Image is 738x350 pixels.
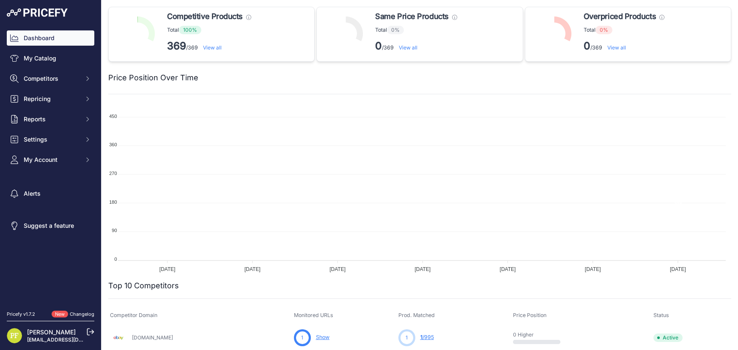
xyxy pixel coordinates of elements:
[585,266,601,272] tspan: [DATE]
[7,186,94,201] a: Alerts
[387,26,404,34] span: 0%
[399,44,417,51] a: View all
[653,312,669,318] span: Status
[24,135,79,144] span: Settings
[7,132,94,147] button: Settings
[7,51,94,66] a: My Catalog
[70,311,94,317] a: Changelog
[159,266,176,272] tspan: [DATE]
[109,142,117,147] tspan: 360
[112,228,117,233] tspan: 90
[114,257,117,262] tspan: 0
[420,334,434,340] a: 1/995
[7,30,94,301] nav: Sidebar
[109,200,117,205] tspan: 180
[7,311,35,318] div: Pricefy v1.7.2
[7,91,94,107] button: Repricing
[108,72,198,84] h2: Price Position Over Time
[179,26,201,34] span: 100%
[7,30,94,46] a: Dashboard
[406,334,408,342] span: 1
[24,115,79,123] span: Reports
[110,312,157,318] span: Competitor Domain
[584,26,664,34] p: Total
[375,39,457,53] p: /369
[167,39,251,53] p: /369
[294,312,333,318] span: Monitored URLs
[584,40,590,52] strong: 0
[52,311,68,318] span: New
[398,312,435,318] span: Prod. Matched
[244,266,261,272] tspan: [DATE]
[167,40,186,52] strong: 369
[109,114,117,119] tspan: 450
[513,312,546,318] span: Price Position
[670,266,686,272] tspan: [DATE]
[167,11,243,22] span: Competitive Products
[203,44,222,51] a: View all
[7,112,94,127] button: Reports
[420,334,422,340] span: 1
[7,152,94,167] button: My Account
[329,266,346,272] tspan: [DATE]
[375,11,448,22] span: Same Price Products
[301,334,303,342] span: 1
[7,71,94,86] button: Competitors
[7,218,94,233] a: Suggest a feature
[132,334,173,341] a: [DOMAIN_NAME]
[27,328,76,336] a: [PERSON_NAME]
[375,26,457,34] p: Total
[584,39,664,53] p: /369
[24,95,79,103] span: Repricing
[27,336,115,343] a: [EMAIL_ADDRESS][DOMAIN_NAME]
[414,266,431,272] tspan: [DATE]
[375,40,382,52] strong: 0
[24,74,79,83] span: Competitors
[513,331,567,338] p: 0 Higher
[316,334,329,340] a: Show
[108,280,179,292] h2: Top 10 Competitors
[24,156,79,164] span: My Account
[7,8,68,17] img: Pricefy Logo
[653,334,683,342] span: Active
[500,266,516,272] tspan: [DATE]
[607,44,626,51] a: View all
[109,171,117,176] tspan: 270
[584,11,656,22] span: Overpriced Products
[167,26,251,34] p: Total
[595,26,612,34] span: 0%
